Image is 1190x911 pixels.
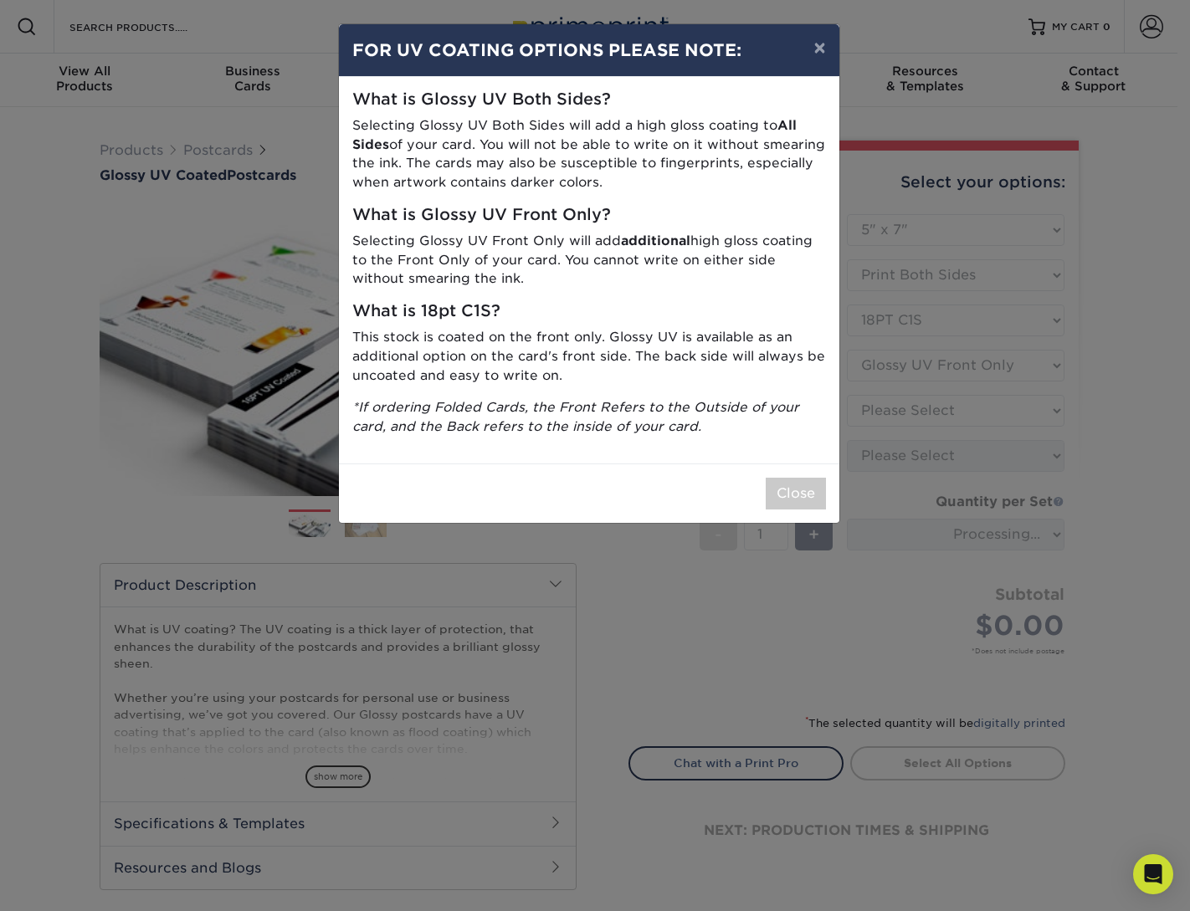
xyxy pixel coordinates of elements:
[1133,854,1173,894] div: Open Intercom Messenger
[352,116,826,192] p: Selecting Glossy UV Both Sides will add a high gloss coating to of your card. You will not be abl...
[352,117,797,152] strong: All Sides
[352,206,826,225] h5: What is Glossy UV Front Only?
[352,328,826,385] p: This stock is coated on the front only. Glossy UV is available as an additional option on the car...
[800,24,839,71] button: ×
[352,38,826,63] h4: FOR UV COATING OPTIONS PLEASE NOTE:
[621,233,690,248] strong: additional
[352,232,826,289] p: Selecting Glossy UV Front Only will add high gloss coating to the Front Only of your card. You ca...
[766,478,826,509] button: Close
[352,302,826,321] h5: What is 18pt C1S?
[352,399,799,434] i: *If ordering Folded Cards, the Front Refers to the Outside of your card, and the Back refers to t...
[352,90,826,110] h5: What is Glossy UV Both Sides?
